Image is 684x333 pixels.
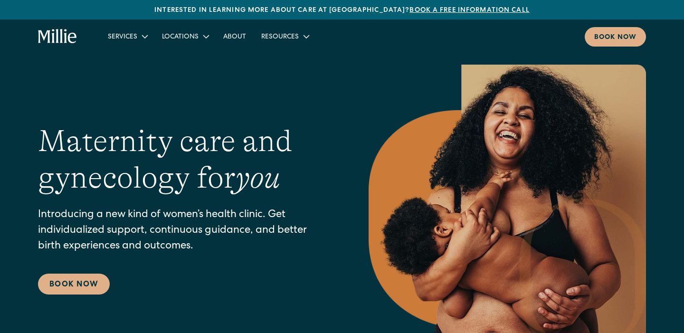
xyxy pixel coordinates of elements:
div: Resources [261,32,299,42]
div: Services [108,32,137,42]
a: Book now [585,27,646,47]
a: Book Now [38,274,110,295]
div: Resources [254,29,316,44]
div: Book now [594,33,636,43]
div: Services [100,29,154,44]
div: Locations [154,29,216,44]
div: Locations [162,32,199,42]
p: Introducing a new kind of women’s health clinic. Get individualized support, continuous guidance,... [38,208,331,255]
a: Book a free information call [409,7,529,14]
a: home [38,29,77,44]
em: you [236,161,280,195]
h1: Maternity care and gynecology for [38,123,331,196]
a: About [216,29,254,44]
